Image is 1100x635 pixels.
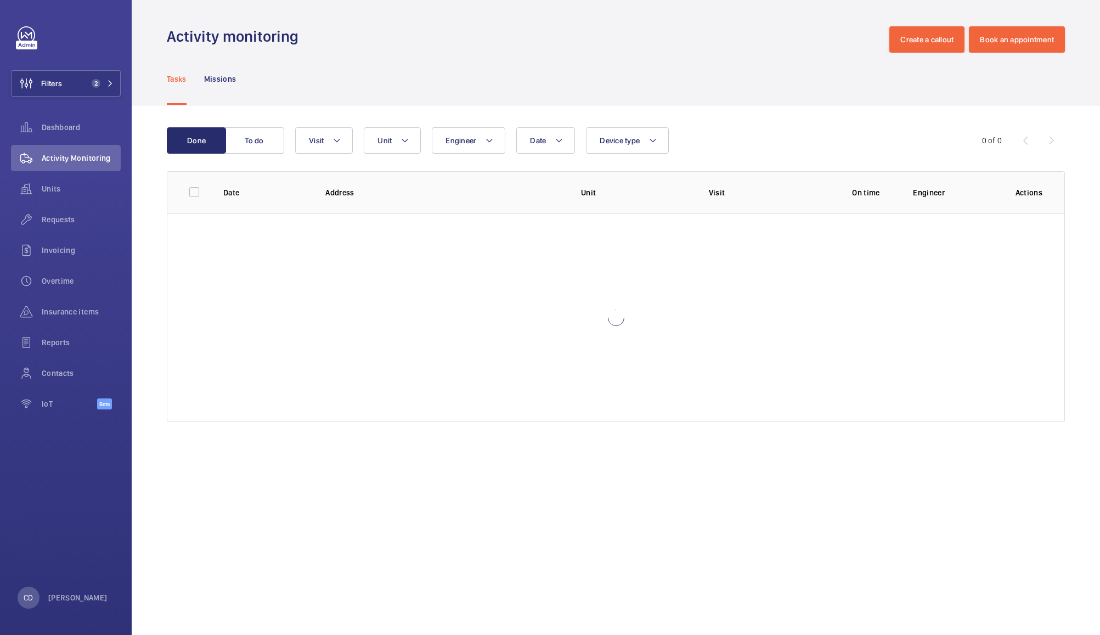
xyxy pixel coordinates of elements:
[167,74,187,85] p: Tasks
[223,187,308,198] p: Date
[530,136,546,145] span: Date
[364,127,421,154] button: Unit
[48,592,108,603] p: [PERSON_NAME]
[42,306,121,317] span: Insurance items
[204,74,236,85] p: Missions
[969,26,1065,53] button: Book an appointment
[42,245,121,256] span: Invoicing
[837,187,896,198] p: On time
[982,135,1002,146] div: 0 of 0
[11,70,121,97] button: Filters2
[586,127,669,154] button: Device type
[42,276,121,286] span: Overtime
[295,127,353,154] button: Visit
[325,187,563,198] p: Address
[42,368,121,379] span: Contacts
[600,136,640,145] span: Device type
[42,214,121,225] span: Requests
[167,127,226,154] button: Done
[1016,187,1042,198] p: Actions
[24,592,33,603] p: CD
[41,78,62,89] span: Filters
[581,187,691,198] p: Unit
[42,122,121,133] span: Dashboard
[889,26,964,53] button: Create a callout
[516,127,575,154] button: Date
[709,187,819,198] p: Visit
[432,127,505,154] button: Engineer
[97,398,112,409] span: Beta
[42,153,121,164] span: Activity Monitoring
[377,136,392,145] span: Unit
[42,398,97,409] span: IoT
[225,127,284,154] button: To do
[913,187,997,198] p: Engineer
[167,26,305,47] h1: Activity monitoring
[42,183,121,194] span: Units
[309,136,324,145] span: Visit
[42,337,121,348] span: Reports
[445,136,476,145] span: Engineer
[92,79,100,88] span: 2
